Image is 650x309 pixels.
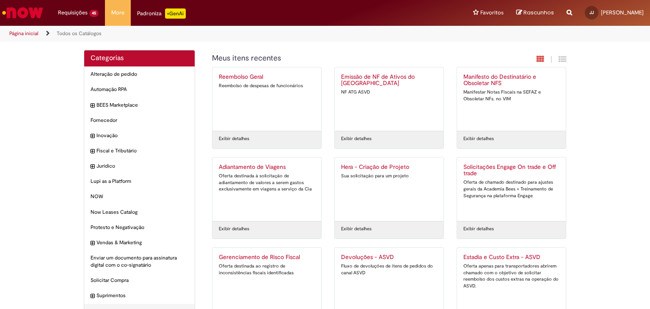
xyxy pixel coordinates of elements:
span: Enviar um documento para assinatura digital com o co-signatário [91,254,188,269]
h2: Emissão de NF de Ativos do ASVD [341,74,437,87]
i: expandir categoria Inovação [91,132,94,141]
h2: Hera - Criação de Projeto [341,164,437,171]
div: Oferta de chamado destinado para ajustes gerais da Academia Bees + Treinamento de Segurança na pl... [463,179,559,199]
i: expandir categoria Jurídico [91,163,94,171]
span: Solicitar Compra [91,277,188,284]
h1: {"description":"","title":"Meus itens recentes"} Categoria [212,54,475,63]
h2: Solicitações Engage On trade e Off trade [463,164,559,177]
i: expandir categoria Suprimentos [91,292,94,301]
span: Inovação [96,132,188,139]
p: +GenAi [165,8,186,19]
a: Hera - Criação de Projeto Sua solicitação para um projeto [335,157,443,221]
div: expandir categoria Vendas & Marketing Vendas & Marketing [84,235,195,251]
span: Fornecedor [91,117,188,124]
a: Adiantamento de Viagens Oferta destinada à solicitação de adiantamento de valores a serem gastos ... [212,157,321,221]
span: Automação RPA [91,86,188,93]
span: Lupi as a Platform [91,178,188,185]
div: expandir categoria Fiscal e Tributário Fiscal e Tributário [84,143,195,159]
span: JJ [589,10,594,15]
a: Emissão de NF de Ativos do [GEOGRAPHIC_DATA] NF ATG ASVD [335,67,443,131]
a: Manifesto do Destinatário e Obsoletar NFS Manifestar Notas Fiscais na SEFAZ e Obsoletar NFs. no VIM [457,67,566,131]
i: Exibição em cartão [537,55,544,63]
span: Suprimentos [96,292,188,299]
ul: Categorias [84,66,195,303]
div: Fluxo de devoluções de itens de pedidos do canal ASVD [341,263,437,276]
span: Protesto e Negativação [91,224,188,231]
a: Página inicial [9,30,39,37]
div: Now Leases Catalog [84,204,195,220]
div: Enviar um documento para assinatura digital com o co-signatário [84,250,195,273]
div: Oferta destinada à solicitação de adiantamento de valores a serem gastos exclusivamente em viagen... [219,173,315,193]
span: Vendas & Marketing [96,239,188,246]
h2: Adiantamento de Viagens [219,164,315,171]
div: Fornecedor [84,113,195,128]
div: Alteração de pedido [84,66,195,82]
span: NOW [91,193,188,200]
span: More [111,8,124,17]
div: NOW [84,189,195,204]
span: 45 [89,10,99,17]
h2: Devoluções - ASVD [341,254,437,261]
div: Lupi as a Platform [84,174,195,189]
a: Exibir detalhes [219,226,249,232]
i: expandir categoria BEES Marketplace [91,102,94,110]
span: | [551,55,552,64]
div: Protesto e Negativação [84,220,195,235]
a: Exibir detalhes [341,135,372,142]
i: expandir categoria Vendas & Marketing [91,239,94,248]
div: Reembolso de despesas de funcionários [219,83,315,89]
span: Now Leases Catalog [91,209,188,216]
a: Todos os Catálogos [57,30,102,37]
div: expandir categoria Jurídico Jurídico [84,158,195,174]
i: Exibição de grade [559,55,566,63]
span: Alteração de pedido [91,71,188,78]
a: Reembolso Geral Reembolso de despesas de funcionários [212,67,321,131]
h2: Reembolso Geral [219,74,315,80]
div: expandir categoria Inovação Inovação [84,128,195,143]
div: Oferta apenas para transportadores abrirem chamado com o objetivo de solicitar reembolso dos cust... [463,263,559,290]
a: Exibir detalhes [463,135,494,142]
div: Manifestar Notas Fiscais na SEFAZ e Obsoletar NFs. no VIM [463,89,559,102]
a: Solicitações Engage On trade e Off trade Oferta de chamado destinado para ajustes gerais da Acade... [457,157,566,221]
h2: Categorias [91,55,188,62]
div: Padroniza [137,8,186,19]
span: Requisições [58,8,88,17]
div: Sua solicitação para um projeto [341,173,437,179]
div: Automação RPA [84,82,195,97]
ul: Trilhas de página [6,26,427,41]
i: expandir categoria Fiscal e Tributário [91,147,94,156]
span: Rascunhos [523,8,554,17]
div: Oferta destinada ao registro de inconsistências fiscais identificadas [219,263,315,276]
a: Rascunhos [516,9,554,17]
h2: Gerenciamento de Risco Fiscal [219,254,315,261]
span: [PERSON_NAME] [601,9,644,16]
h2: Estadia e Custo Extra - ASVD [463,254,559,261]
a: Exibir detalhes [341,226,372,232]
div: Solicitar Compra [84,273,195,288]
span: Fiscal e Tributário [96,147,188,154]
img: ServiceNow [1,4,44,21]
h2: Manifesto do Destinatário e Obsoletar NFS [463,74,559,87]
span: BEES Marketplace [96,102,188,109]
span: Favoritos [480,8,504,17]
div: NF ATG ASVD [341,89,437,96]
a: Exibir detalhes [219,135,249,142]
div: expandir categoria BEES Marketplace BEES Marketplace [84,97,195,113]
span: Jurídico [96,163,188,170]
a: Exibir detalhes [463,226,494,232]
div: expandir categoria Suprimentos Suprimentos [84,288,195,303]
